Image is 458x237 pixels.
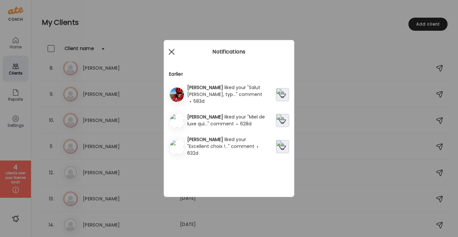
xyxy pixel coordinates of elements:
img: avatars%2FgCtQ2nNKNFgdjRQYWmSfCxThXGO2 [170,113,184,128]
img: avatars%2Fp6yW6lk6EtfChLlVTP2z69vj5H83 [170,87,184,102]
img: images%2Fp6yW6lk6EtfChLlVTP2z69vj5H83%2FdRKdw6fxKLUfOCsEGuyk%2F0TsQ1A1AuzSZdRpMZhHW_240 [276,88,289,101]
span: [PERSON_NAME] [187,136,224,143]
span: 628d [240,121,252,127]
h2: Earlier [169,71,289,78]
span: liked your "Excellent choix !..." comment [187,136,254,150]
div: Notifications [164,48,294,56]
span: liked your "Salut [PERSON_NAME], typ..." comment [187,84,262,98]
img: images%2FgCtQ2nNKNFgdjRQYWmSfCxThXGO2%2FkogbaOIGqjyVnurYhjUW%2FnHDbzIBATHLPhbBu0HgF_240 [276,140,289,153]
span: liked your "Miel de luxe qui..." comment [187,114,265,127]
img: avatars%2FgCtQ2nNKNFgdjRQYWmSfCxThXGO2 [170,139,184,154]
span: 583d [193,98,205,105]
span: 632d [187,150,198,157]
span: [PERSON_NAME] [187,84,224,91]
span: [PERSON_NAME] [187,114,224,120]
img: images%2FgCtQ2nNKNFgdjRQYWmSfCxThXGO2%2Frzvf6COihUrvoltu04t9%2FronZGjbDXZAZ5AN2Y74h_240 [276,114,289,127]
